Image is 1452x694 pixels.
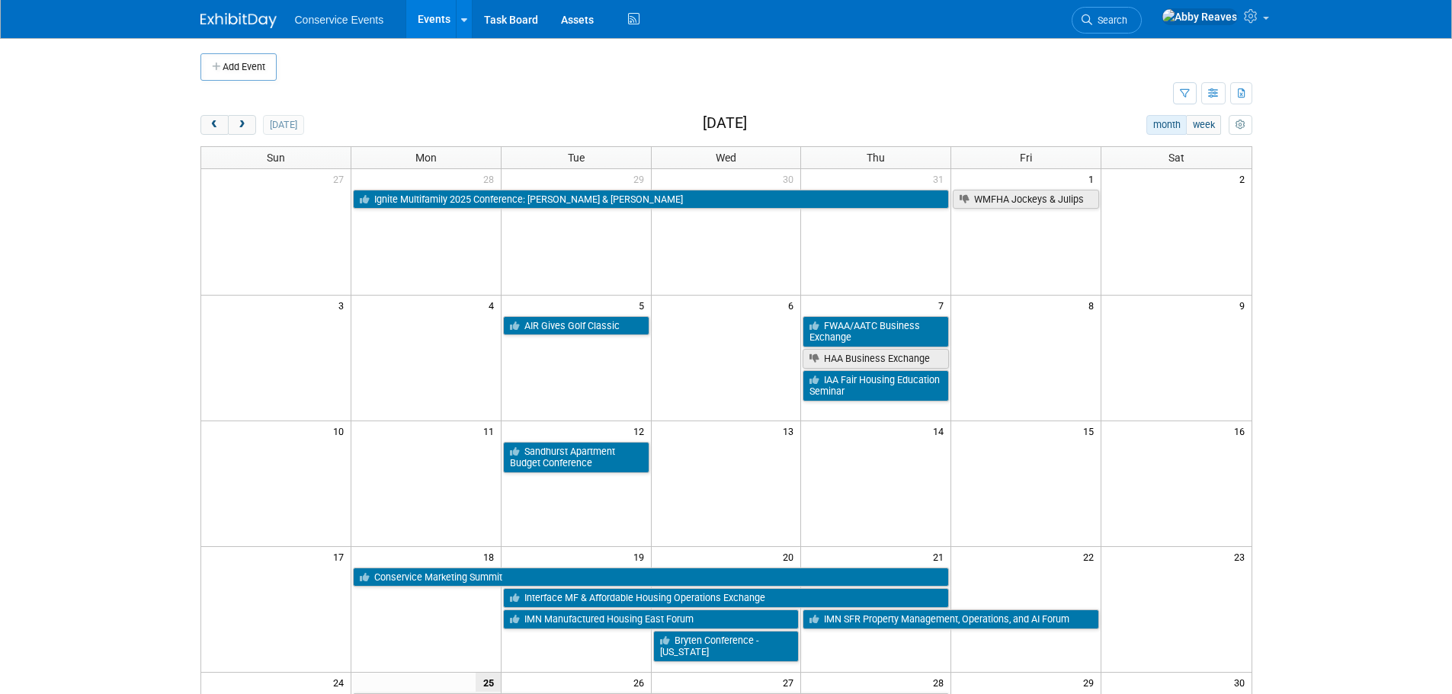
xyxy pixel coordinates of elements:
span: 11 [482,421,501,440]
span: 27 [781,673,800,692]
a: IMN Manufactured Housing East Forum [503,609,800,629]
span: 23 [1232,547,1252,566]
h2: [DATE] [703,115,747,132]
span: Conservice Events [295,14,384,26]
span: Mon [415,152,437,164]
span: 30 [781,169,800,188]
a: IAA Fair Housing Education Seminar [803,370,949,401]
span: Sat [1168,152,1184,164]
span: 31 [931,169,950,188]
span: 3 [337,296,351,315]
img: Abby Reaves [1162,8,1238,25]
span: 26 [632,673,651,692]
a: Sandhurst Apartment Budget Conference [503,442,649,473]
button: week [1186,115,1221,135]
span: Wed [716,152,736,164]
span: 1 [1087,169,1101,188]
span: 6 [787,296,800,315]
span: 2 [1238,169,1252,188]
span: 18 [482,547,501,566]
span: 13 [781,421,800,440]
span: 29 [1082,673,1101,692]
a: Search [1072,7,1142,34]
button: [DATE] [263,115,303,135]
a: HAA Business Exchange [803,349,949,369]
span: 8 [1087,296,1101,315]
button: next [228,115,256,135]
a: Interface MF & Affordable Housing Operations Exchange [503,588,950,608]
span: 28 [931,673,950,692]
span: Fri [1020,152,1032,164]
span: 22 [1082,547,1101,566]
img: ExhibitDay [200,13,277,28]
span: 9 [1238,296,1252,315]
a: Bryten Conference - [US_STATE] [653,631,800,662]
span: 28 [482,169,501,188]
span: Search [1092,14,1127,26]
span: 30 [1232,673,1252,692]
span: 17 [332,547,351,566]
button: Add Event [200,53,277,81]
span: 15 [1082,421,1101,440]
a: Ignite Multifamily 2025 Conference: [PERSON_NAME] & [PERSON_NAME] [353,190,949,209]
span: 5 [637,296,651,315]
a: IMN SFR Property Management, Operations, and AI Forum [803,609,1099,629]
span: 12 [632,421,651,440]
span: 20 [781,547,800,566]
a: AIR Gives Golf Classic [503,316,649,336]
button: myCustomButton [1229,115,1252,135]
span: 10 [332,421,351,440]
span: 29 [632,169,651,188]
span: 27 [332,169,351,188]
a: FWAA/AATC Business Exchange [803,316,949,347]
span: 4 [487,296,501,315]
a: WMFHA Jockeys & Julips [953,190,1099,209]
a: Conservice Marketing Summit [353,568,949,587]
span: Sun [267,152,285,164]
span: 25 [476,673,501,692]
span: Thu [867,152,885,164]
span: 21 [931,547,950,566]
span: 24 [332,673,351,692]
button: month [1146,115,1187,135]
i: Personalize Calendar [1236,120,1245,130]
span: 19 [632,547,651,566]
span: Tue [568,152,585,164]
span: 14 [931,421,950,440]
span: 16 [1232,421,1252,440]
span: 7 [937,296,950,315]
button: prev [200,115,229,135]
